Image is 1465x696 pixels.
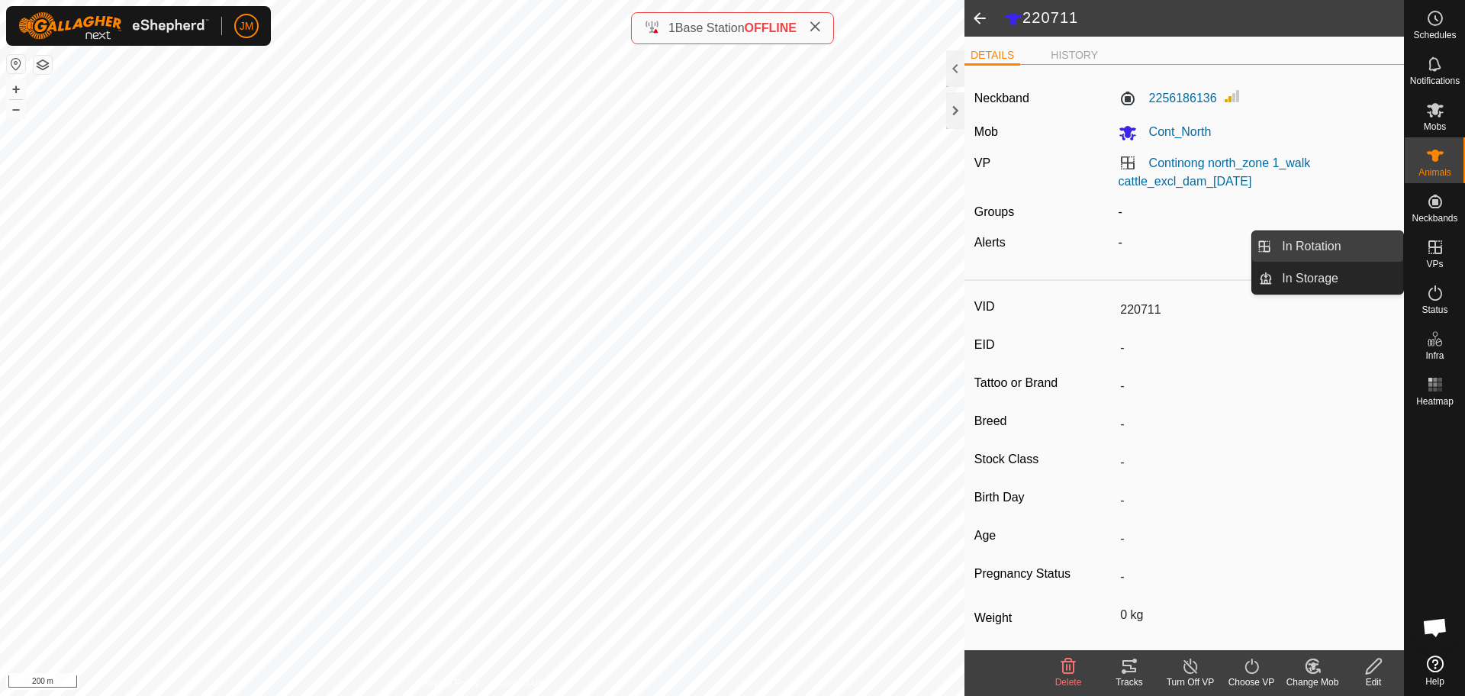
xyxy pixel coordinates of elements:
label: Neckband [974,89,1029,108]
label: Breed [974,411,1114,431]
a: In Rotation [1273,231,1403,262]
div: Turn Off VP [1160,675,1221,689]
li: In Storage [1252,263,1403,294]
h2: 220711 [1004,8,1404,28]
span: Delete [1055,677,1082,688]
label: Stock Class [974,449,1114,469]
label: 2256186136 [1119,89,1217,108]
a: Contact Us [497,676,543,690]
div: Change Mob [1282,675,1343,689]
span: VPs [1426,259,1443,269]
div: Tracks [1099,675,1160,689]
label: VP [974,156,990,169]
div: Edit [1343,675,1404,689]
button: – [7,100,25,118]
label: EID [974,335,1114,355]
a: Privacy Policy [422,676,479,690]
div: - [1112,203,1401,221]
button: Reset Map [7,55,25,73]
span: Notifications [1410,76,1460,85]
span: Heatmap [1416,397,1454,406]
a: Continong north_zone 1_walk cattle_excl_dam_[DATE] [1119,156,1311,188]
span: Mobs [1424,122,1446,131]
span: Neckbands [1412,214,1457,223]
label: Birth Day [974,488,1114,507]
img: Gallagher Logo [18,12,209,40]
button: + [7,80,25,98]
li: HISTORY [1045,47,1104,63]
li: In Rotation [1252,231,1403,262]
span: In Rotation [1282,237,1341,256]
span: Base Station [675,21,745,34]
span: 1 [668,21,675,34]
div: Open chat [1412,604,1458,650]
span: OFFLINE [745,21,797,34]
label: Weight [974,602,1114,634]
span: Animals [1418,168,1451,177]
label: Groups [974,205,1014,218]
span: Help [1425,677,1444,686]
label: Pregnancy Status [974,564,1114,584]
button: Map Layers [34,56,52,74]
label: Age [974,526,1114,546]
span: Infra [1425,351,1444,360]
span: Status [1422,305,1447,314]
a: Help [1405,649,1465,692]
span: In Storage [1282,269,1338,288]
a: In Storage [1273,263,1403,294]
span: JM [240,18,254,34]
span: Cont_North [1137,125,1212,138]
li: DETAILS [964,47,1020,66]
label: VID [974,297,1114,317]
div: - [1112,234,1401,252]
label: Mob [974,125,998,138]
img: Signal strength [1223,87,1241,105]
div: Choose VP [1221,675,1282,689]
label: Tattoo or Brand [974,373,1114,393]
span: Schedules [1413,31,1456,40]
label: Alerts [974,236,1006,249]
